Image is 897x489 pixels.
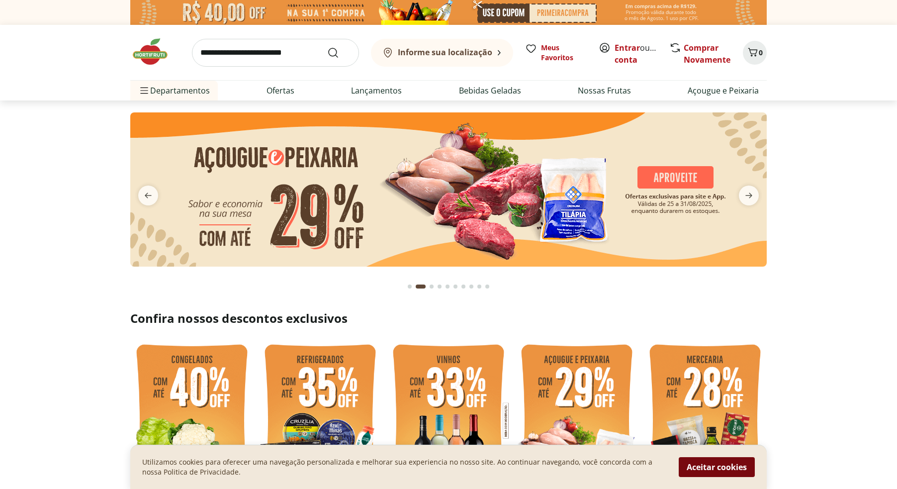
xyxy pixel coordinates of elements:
[451,275,459,298] button: Go to page 6 from fs-carousel
[525,43,587,63] a: Meus Favoritos
[684,42,730,65] a: Comprar Novamente
[371,39,513,67] button: Informe sua localização
[138,79,150,102] button: Menu
[130,186,166,205] button: previous
[615,42,640,53] a: Entrar
[130,112,767,267] img: açougue
[406,275,414,298] button: Go to page 1 from fs-carousel
[467,275,475,298] button: Go to page 8 from fs-carousel
[578,85,631,97] a: Nossas Frutas
[130,37,180,67] img: Hortifruti
[351,85,402,97] a: Lançamentos
[615,42,659,66] span: ou
[475,275,483,298] button: Go to page 9 from fs-carousel
[731,186,767,205] button: next
[436,275,444,298] button: Go to page 4 from fs-carousel
[428,275,436,298] button: Go to page 3 from fs-carousel
[459,275,467,298] button: Go to page 7 from fs-carousel
[414,275,428,298] button: Current page from fs-carousel
[327,47,351,59] button: Submit Search
[398,47,492,58] b: Informe sua localização
[615,42,669,65] a: Criar conta
[759,48,763,57] span: 0
[688,85,759,97] a: Açougue e Peixaria
[444,275,451,298] button: Go to page 5 from fs-carousel
[267,85,294,97] a: Ofertas
[192,39,359,67] input: search
[679,457,755,477] button: Aceitar cookies
[483,275,491,298] button: Go to page 10 from fs-carousel
[459,85,521,97] a: Bebidas Geladas
[541,43,587,63] span: Meus Favoritos
[142,457,667,477] p: Utilizamos cookies para oferecer uma navegação personalizada e melhorar sua experiencia no nosso ...
[130,310,767,326] h2: Confira nossos descontos exclusivos
[743,41,767,65] button: Carrinho
[138,79,210,102] span: Departamentos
